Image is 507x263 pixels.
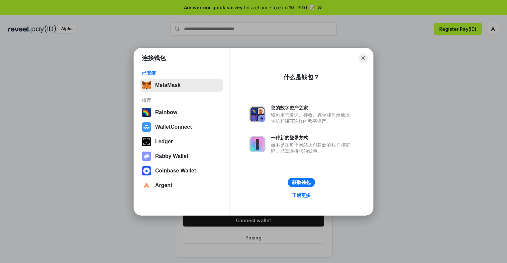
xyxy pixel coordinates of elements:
img: svg+xml,%3Csvg%20xmlns%3D%22http%3A%2F%2Fwww.w3.org%2F2000%2Fsvg%22%20fill%3D%22none%22%20viewBox... [250,106,265,122]
img: svg+xml,%3Csvg%20xmlns%3D%22http%3A%2F%2Fwww.w3.org%2F2000%2Fsvg%22%20fill%3D%22none%22%20viewBox... [250,136,265,152]
div: Argent [155,182,172,188]
h1: 连接钱包 [142,54,166,62]
div: 钱包用于发送、接收、存储和显示像以太坊和NFT这样的数字资产。 [271,112,353,124]
button: MetaMask [140,79,223,92]
div: 而不是在每个网站上创建新的账户和密码，只需连接您的钱包。 [271,142,353,154]
div: 了解更多 [292,192,311,198]
div: 推荐 [142,97,221,103]
button: Rabby Wallet [140,150,223,163]
div: 一种新的登录方式 [271,135,353,141]
a: 了解更多 [288,191,315,200]
button: Rainbow [140,106,223,119]
div: Coinbase Wallet [155,168,196,174]
img: svg+xml,%3Csvg%20xmlns%3D%22http%3A%2F%2Fwww.w3.org%2F2000%2Fsvg%22%20fill%3D%22none%22%20viewBox... [142,152,151,161]
div: 什么是钱包？ [283,73,319,81]
img: svg+xml,%3Csvg%20width%3D%2228%22%20height%3D%2228%22%20viewBox%3D%220%200%2028%2028%22%20fill%3D... [142,181,151,190]
img: svg+xml,%3Csvg%20xmlns%3D%22http%3A%2F%2Fwww.w3.org%2F2000%2Fsvg%22%20width%3D%2228%22%20height%3... [142,137,151,146]
button: 获取钱包 [288,178,315,187]
div: Rainbow [155,109,177,115]
img: svg+xml,%3Csvg%20width%3D%2228%22%20height%3D%2228%22%20viewBox%3D%220%200%2028%2028%22%20fill%3D... [142,122,151,132]
button: Close [358,53,368,63]
div: WalletConnect [155,124,192,130]
div: 获取钱包 [292,179,311,185]
div: Rabby Wallet [155,153,188,159]
button: Ledger [140,135,223,148]
img: svg+xml,%3Csvg%20fill%3D%22none%22%20height%3D%2233%22%20viewBox%3D%220%200%2035%2033%22%20width%... [142,81,151,90]
div: MetaMask [155,82,180,88]
button: Argent [140,179,223,192]
img: svg+xml,%3Csvg%20width%3D%2228%22%20height%3D%2228%22%20viewBox%3D%220%200%2028%2028%22%20fill%3D... [142,166,151,175]
button: WalletConnect [140,120,223,134]
div: Ledger [155,139,173,145]
div: 已安装 [142,70,221,76]
div: 您的数字资产之家 [271,105,353,111]
img: svg+xml,%3Csvg%20width%3D%22120%22%20height%3D%22120%22%20viewBox%3D%220%200%20120%20120%22%20fil... [142,108,151,117]
button: Coinbase Wallet [140,164,223,177]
